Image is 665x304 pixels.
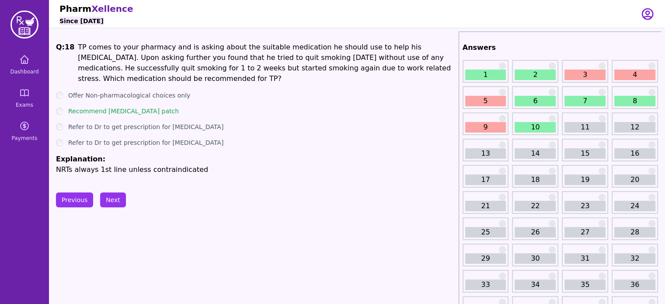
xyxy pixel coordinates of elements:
[12,135,38,142] span: Payments
[564,96,606,106] a: 7
[564,148,606,159] a: 15
[465,201,506,211] a: 21
[614,280,655,290] a: 36
[68,91,190,100] label: Offer Non-pharmacological choices only
[614,201,655,211] a: 24
[465,227,506,238] a: 25
[515,280,556,290] a: 34
[68,138,223,147] label: Refer to Dr to get prescription for [MEDICAL_DATA]
[56,164,455,175] p: NRTs always 1st line unless contraindicated
[515,227,556,238] a: 26
[614,122,655,133] a: 12
[56,155,105,163] span: Explanation:
[515,201,556,211] a: 22
[614,253,655,264] a: 32
[59,3,91,14] span: Pharm
[3,49,45,80] a: Dashboard
[78,42,455,84] p: TP comes to your pharmacy and is asking about the suitable medication he should use to help his [...
[515,253,556,264] a: 30
[465,122,506,133] a: 9
[3,115,45,147] a: Payments
[564,70,606,80] a: 3
[56,42,74,84] h1: Q: 18
[564,175,606,185] a: 19
[614,96,655,106] a: 8
[3,82,45,114] a: Exams
[614,175,655,185] a: 20
[465,280,506,290] a: 33
[465,175,506,185] a: 17
[10,10,38,38] img: PharmXellence Logo
[515,122,556,133] a: 10
[56,192,93,207] button: Previous
[564,280,606,290] a: 35
[68,107,179,115] label: Recommend [MEDICAL_DATA] patch
[564,201,606,211] a: 23
[515,70,556,80] a: 2
[564,227,606,238] a: 27
[465,253,506,264] a: 29
[16,101,33,108] span: Exams
[564,253,606,264] a: 31
[515,175,556,185] a: 18
[100,192,126,207] button: Next
[614,227,655,238] a: 28
[564,122,606,133] a: 11
[91,3,133,14] span: Xellence
[463,42,658,53] h2: Answers
[515,96,556,106] a: 6
[10,68,38,75] span: Dashboard
[614,148,655,159] a: 16
[614,70,655,80] a: 4
[465,70,506,80] a: 1
[465,148,506,159] a: 13
[68,122,223,131] label: Refer to Dr to get prescription for [MEDICAL_DATA]
[59,17,104,25] h6: Since [DATE]
[465,96,506,106] a: 5
[515,148,556,159] a: 14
